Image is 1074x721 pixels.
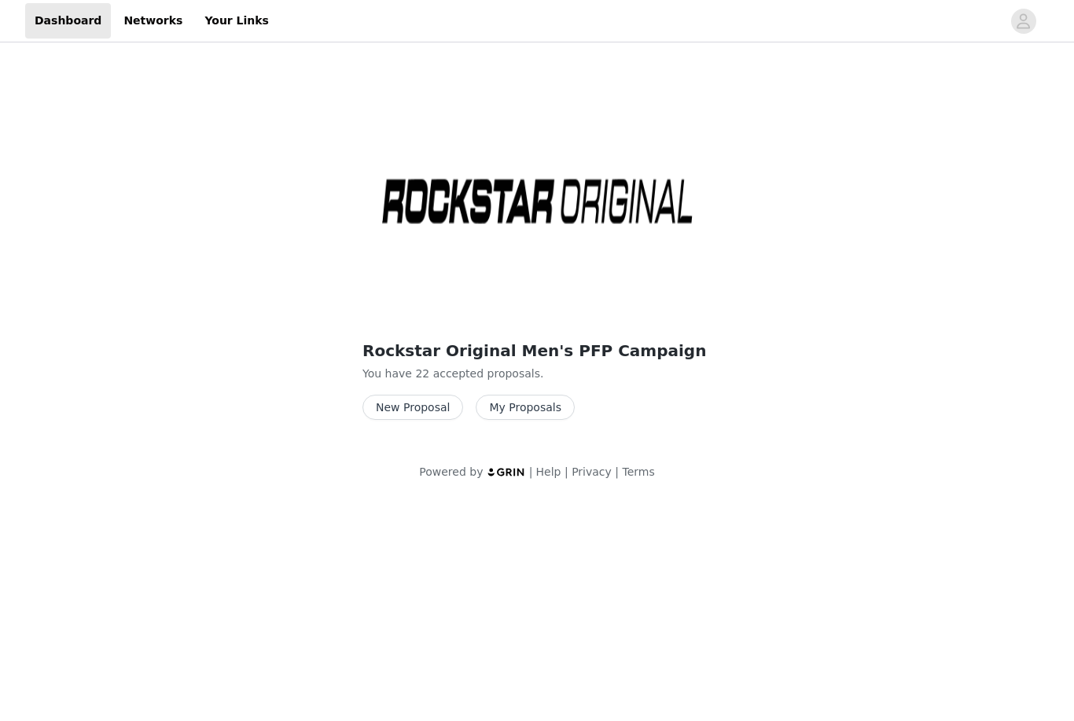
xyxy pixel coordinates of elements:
[362,339,712,362] h2: Rockstar Original Men's PFP Campaign
[476,395,575,420] button: My Proposals
[1016,9,1031,34] div: avatar
[419,465,483,478] span: Powered by
[536,465,561,478] a: Help
[487,467,526,477] img: logo
[114,3,192,39] a: Networks
[362,395,463,420] button: New Proposal
[362,366,712,382] p: You have 22 accepted proposal .
[622,465,654,478] a: Terms
[195,3,278,39] a: Your Links
[565,465,568,478] span: |
[535,367,540,380] span: s
[615,465,619,478] span: |
[362,64,712,326] img: Rockstar Original
[529,465,533,478] span: |
[25,3,111,39] a: Dashboard
[572,465,612,478] a: Privacy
